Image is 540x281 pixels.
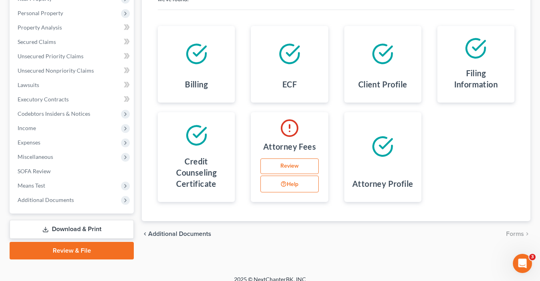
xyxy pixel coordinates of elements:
span: Unsecured Nonpriority Claims [18,67,94,74]
a: Review [260,158,318,174]
span: Miscellaneous [18,153,53,160]
span: Property Analysis [18,24,62,31]
a: SOFA Review [11,164,134,178]
span: Lawsuits [18,81,39,88]
i: chevron_right [524,231,530,237]
span: Unsecured Priority Claims [18,53,83,59]
h4: Billing [185,79,208,90]
span: Expenses [18,139,40,146]
span: Means Test [18,182,45,189]
h4: Attorney Profile [352,178,413,189]
iframe: Intercom live chat [513,254,532,273]
span: Additional Documents [18,196,74,203]
a: Property Analysis [11,20,134,35]
a: Download & Print [10,220,134,239]
button: Forms chevron_right [506,231,530,237]
span: Additional Documents [148,231,211,237]
a: Unsecured Nonpriority Claims [11,63,134,78]
a: Lawsuits [11,78,134,92]
span: Forms [506,231,524,237]
span: 3 [529,254,536,260]
h4: Filing Information [444,67,508,90]
h4: ECF [282,79,297,90]
span: Codebtors Insiders & Notices [18,110,90,117]
span: Secured Claims [18,38,56,45]
span: Executory Contracts [18,96,69,103]
a: Review & File [10,242,134,259]
i: chevron_left [142,231,148,237]
a: Unsecured Priority Claims [11,49,134,63]
div: Help [260,176,322,194]
h4: Client Profile [358,79,407,90]
a: Secured Claims [11,35,134,49]
a: Executory Contracts [11,92,134,107]
span: Income [18,125,36,131]
span: Personal Property [18,10,63,16]
a: chevron_left Additional Documents [142,231,211,237]
button: Help [260,176,318,192]
h4: Attorney Fees [263,141,316,152]
span: SOFA Review [18,168,51,174]
h4: Credit Counseling Certificate [164,156,228,189]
